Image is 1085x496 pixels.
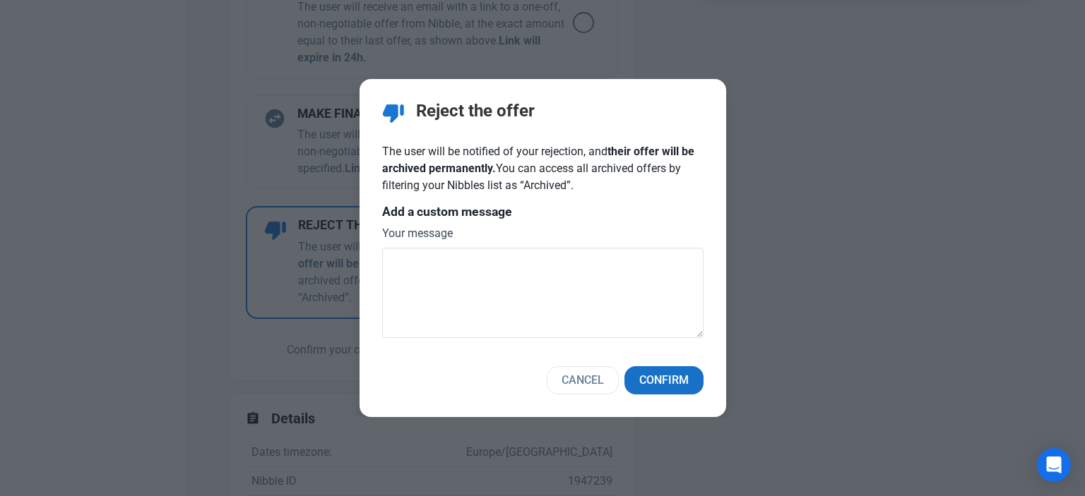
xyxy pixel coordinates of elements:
span: Confirm [639,372,689,389]
p: The user will be notified of your rejection, and You can access all archived offers by filtering ... [382,143,704,194]
button: Cancel [547,366,619,394]
span: Cancel [562,372,604,389]
span: thumb_down [382,102,405,124]
h2: Reject the offer [416,102,535,121]
div: Open Intercom Messenger [1037,448,1071,482]
button: Confirm [624,366,704,394]
h4: Add a custom message [382,205,704,219]
label: Your message [382,225,704,242]
b: their offer will be archived permanently. [382,145,694,175]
